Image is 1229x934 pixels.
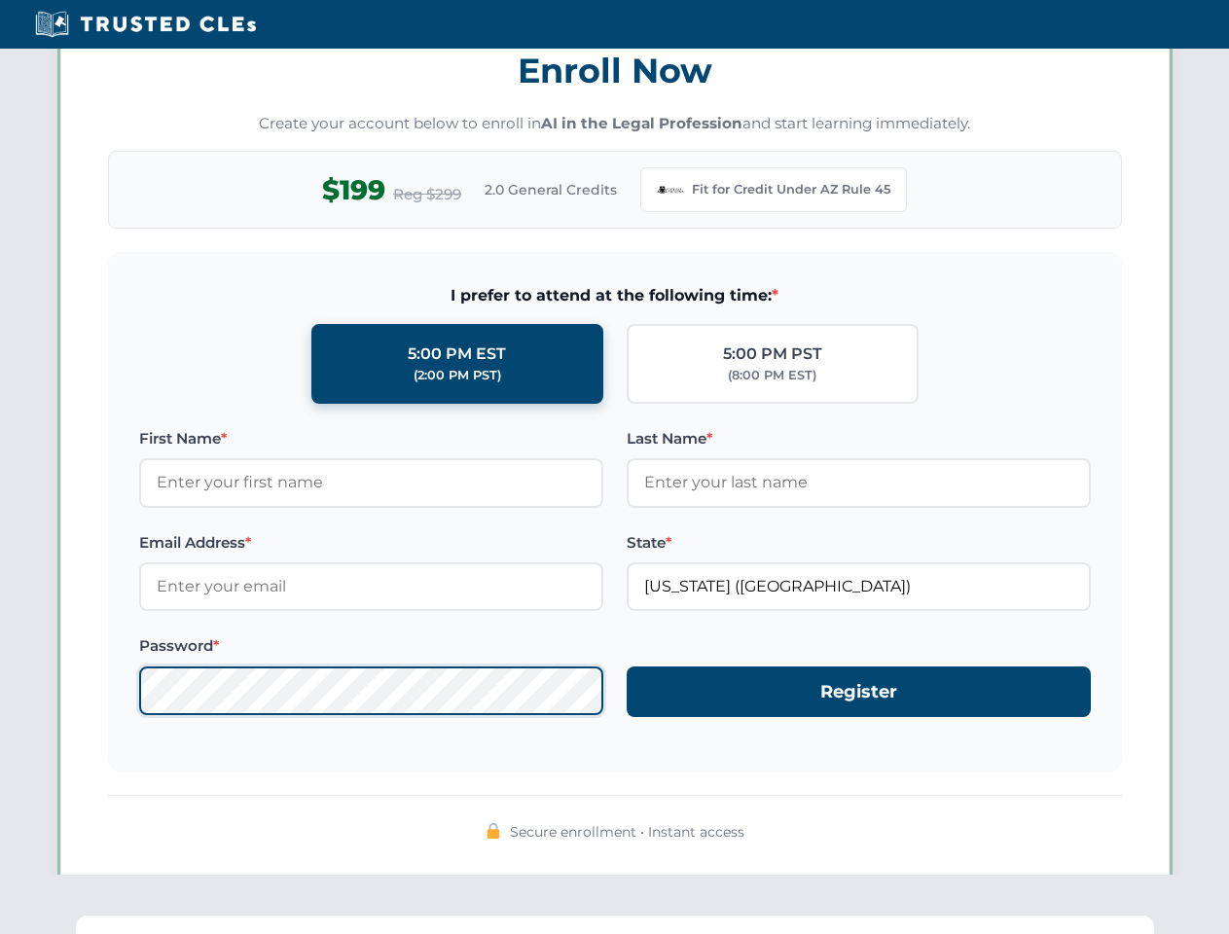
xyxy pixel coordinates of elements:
p: Create your account below to enroll in and start learning immediately. [108,113,1122,135]
img: 🔒 [486,823,501,839]
span: Reg $299 [393,183,461,206]
span: Fit for Credit Under AZ Rule 45 [692,180,890,199]
label: Last Name [627,427,1091,450]
label: State [627,531,1091,555]
input: Arizona (AZ) [627,562,1091,611]
div: (8:00 PM EST) [728,366,816,385]
strong: AI in the Legal Profession [541,114,742,132]
button: Register [627,666,1091,718]
span: $199 [322,168,385,212]
h3: Enroll Now [108,40,1122,101]
label: Password [139,634,603,658]
span: I prefer to attend at the following time: [139,283,1091,308]
img: Arizona Bar [657,176,684,203]
label: First Name [139,427,603,450]
input: Enter your last name [627,458,1091,507]
span: 2.0 General Credits [485,179,617,200]
label: Email Address [139,531,603,555]
div: 5:00 PM EST [408,341,506,367]
input: Enter your email [139,562,603,611]
div: 5:00 PM PST [723,341,822,367]
input: Enter your first name [139,458,603,507]
div: (2:00 PM PST) [414,366,501,385]
img: Trusted CLEs [29,10,262,39]
span: Secure enrollment • Instant access [510,821,744,843]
